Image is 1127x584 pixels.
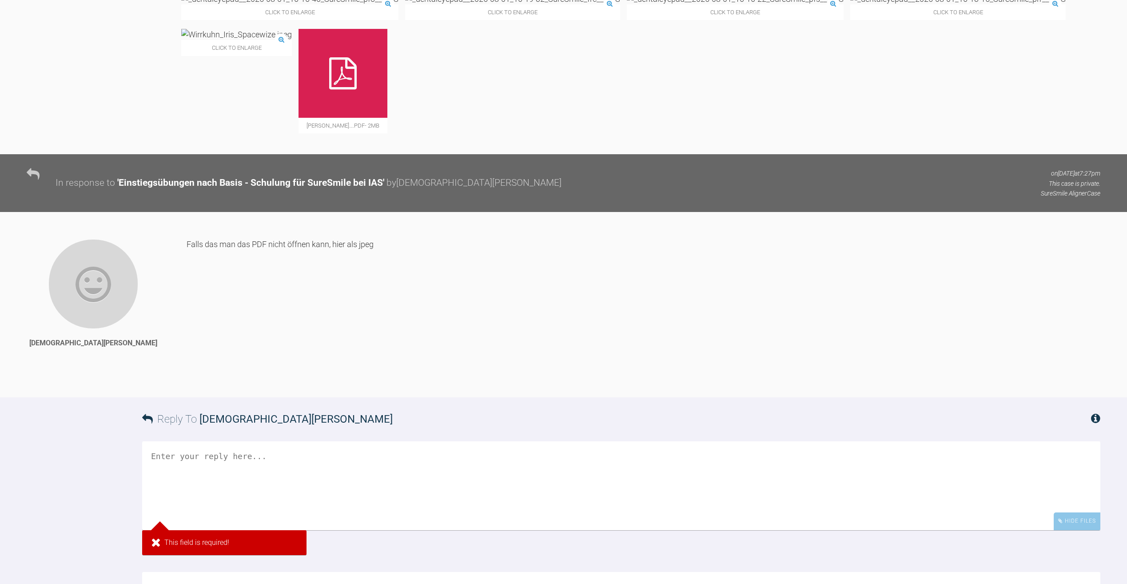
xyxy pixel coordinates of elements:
[117,176,384,191] div: ' Einstiegsübungen nach Basis - Schulung für SureSmile bei IAS '
[405,4,620,20] span: Click to enlarge
[56,176,115,191] div: In response to
[1041,168,1100,178] p: on [DATE] at 7:27pm
[1041,188,1100,198] p: SureSmile Aligner Case
[48,239,139,329] img: Christian Buortesch
[181,40,292,56] span: Click to enlarge
[1041,179,1100,188] p: This case is private.
[199,413,393,425] span: [DEMOGRAPHIC_DATA][PERSON_NAME]
[627,4,844,20] span: Click to enlarge
[386,176,562,191] div: by [DEMOGRAPHIC_DATA][PERSON_NAME]
[187,239,1100,384] div: Falls das man das PDF nicht öffnen kann, hier als jpeg
[29,337,157,349] div: [DEMOGRAPHIC_DATA][PERSON_NAME]
[142,411,393,428] h3: Reply To
[1054,512,1100,530] div: Hide Files
[181,4,398,20] span: Click to enlarge
[299,118,387,133] span: [PERSON_NAME]….pdf - 2MB
[142,530,307,555] div: This field is required!
[181,29,292,40] img: Wirrkuhn_Iris_Spacewize.jpeg
[850,4,1066,20] span: Click to enlarge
